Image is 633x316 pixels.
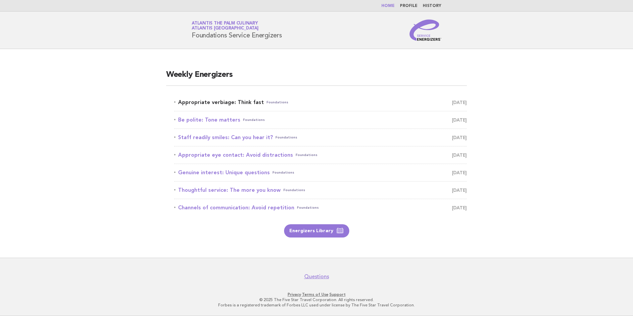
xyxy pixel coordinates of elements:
[174,133,467,142] a: Staff readily smiles: Can you hear it?Foundations [DATE]
[192,22,282,39] h1: Foundations Service Energizers
[304,273,329,280] a: Questions
[452,115,467,125] span: [DATE]
[302,292,328,297] a: Terms of Use
[288,292,301,297] a: Privacy
[329,292,346,297] a: Support
[174,98,467,107] a: Appropriate verbiage: Think fastFoundations [DATE]
[410,20,441,41] img: Service Energizers
[275,133,297,142] span: Foundations
[452,133,467,142] span: [DATE]
[192,26,259,31] span: Atlantis [GEOGRAPHIC_DATA]
[166,70,467,86] h2: Weekly Energizers
[296,150,317,160] span: Foundations
[452,185,467,195] span: [DATE]
[400,4,417,8] a: Profile
[174,185,467,195] a: Thoughtful service: The more you knowFoundations [DATE]
[452,150,467,160] span: [DATE]
[452,168,467,177] span: [DATE]
[114,297,519,302] p: © 2025 The Five Star Travel Corporation. All rights reserved.
[174,203,467,212] a: Channels of communication: Avoid repetitionFoundations [DATE]
[381,4,395,8] a: Home
[423,4,441,8] a: History
[297,203,319,212] span: Foundations
[174,115,467,125] a: Be polite: Tone mattersFoundations [DATE]
[174,150,467,160] a: Appropriate eye contact: Avoid distractionsFoundations [DATE]
[272,168,294,177] span: Foundations
[174,168,467,177] a: Genuine interest: Unique questionsFoundations [DATE]
[452,98,467,107] span: [DATE]
[114,292,519,297] p: · ·
[452,203,467,212] span: [DATE]
[243,115,265,125] span: Foundations
[267,98,288,107] span: Foundations
[114,302,519,308] p: Forbes is a registered trademark of Forbes LLC used under license by The Five Star Travel Corpora...
[283,185,305,195] span: Foundations
[192,21,259,30] a: Atlantis The Palm CulinaryAtlantis [GEOGRAPHIC_DATA]
[284,224,349,237] a: Energizers Library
